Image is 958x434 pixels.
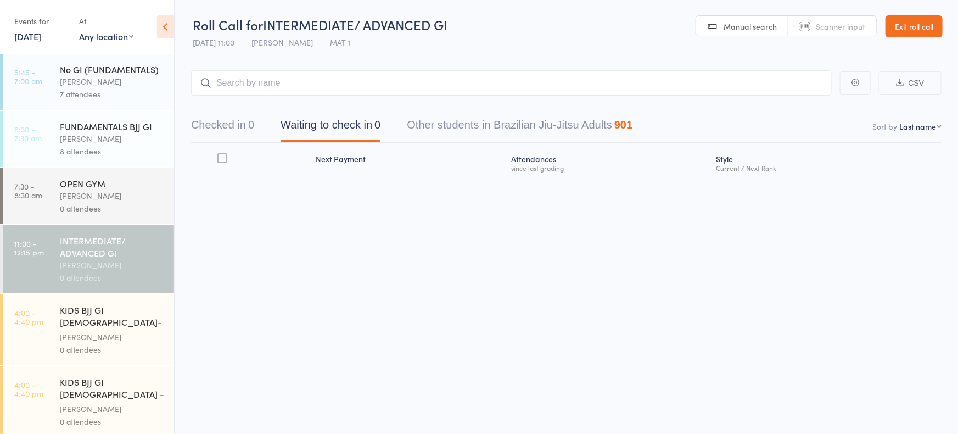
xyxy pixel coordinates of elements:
button: Waiting to check in0 [281,113,380,142]
span: [PERSON_NAME] [251,37,313,48]
div: No GI (FUNDAMENTALS) [60,63,165,75]
div: At [79,12,133,30]
div: 0 attendees [60,343,165,356]
button: CSV [879,71,942,95]
div: 0 attendees [60,202,165,215]
a: 4:00 -4:40 pmKIDS BJJ GI [DEMOGRAPHIC_DATA]- Level 2[PERSON_NAME]0 attendees [3,294,174,365]
a: 7:30 -8:30 amOPEN GYM[PERSON_NAME]0 attendees [3,168,174,224]
div: [PERSON_NAME] [60,403,165,415]
div: OPEN GYM [60,177,165,190]
div: Last name [899,121,936,132]
div: 0 attendees [60,271,165,284]
button: Other students in Brazilian Jiu-Jitsu Adults901 [407,113,632,142]
div: INTERMEDIATE/ ADVANCED GI [60,235,165,259]
div: KIDS BJJ GI [DEMOGRAPHIC_DATA]- Level 2 [60,304,165,331]
a: Exit roll call [886,15,943,37]
div: [PERSON_NAME] [60,331,165,343]
span: MAT 1 [330,37,351,48]
div: [PERSON_NAME] [60,259,165,271]
span: [DATE] 11:00 [193,37,234,48]
span: Scanner input [816,21,865,32]
div: Current / Next Rank [716,164,937,171]
time: 11:00 - 12:15 pm [14,239,44,257]
div: Any location [79,30,133,42]
button: Checked in0 [191,113,254,142]
div: 7 attendees [60,88,165,101]
a: [DATE] [14,30,41,42]
div: Next Payment [311,148,507,177]
div: KIDS BJJ GI [DEMOGRAPHIC_DATA] - Level 1 [60,376,165,403]
div: Events for [14,12,68,30]
div: since last grading [511,164,707,171]
div: 0 [374,119,380,131]
span: Roll Call for [193,15,263,34]
label: Sort by [872,121,897,132]
time: 4:00 - 4:40 pm [14,380,43,398]
div: 8 attendees [60,145,165,158]
time: 5:45 - 7:00 am [14,68,42,85]
div: 901 [614,119,632,131]
time: 4:00 - 4:40 pm [14,308,43,326]
div: 0 attendees [60,415,165,428]
div: FUNDAMENTALS BJJ GI [60,120,165,132]
a: 5:45 -7:00 amNo GI (FUNDAMENTALS)[PERSON_NAME]7 attendees [3,54,174,110]
time: 7:30 - 8:30 am [14,182,42,199]
span: Manual search [724,21,777,32]
a: 11:00 -12:15 pmINTERMEDIATE/ ADVANCED GI[PERSON_NAME]0 attendees [3,225,174,293]
div: Atten­dances [507,148,712,177]
span: INTERMEDIATE/ ADVANCED GI [263,15,447,34]
div: Style [712,148,942,177]
input: Search by name [191,70,832,96]
div: 0 [248,119,254,131]
div: [PERSON_NAME] [60,132,165,145]
div: [PERSON_NAME] [60,190,165,202]
div: [PERSON_NAME] [60,75,165,88]
time: 6:30 - 7:30 am [14,125,42,142]
a: 6:30 -7:30 amFUNDAMENTALS BJJ GI[PERSON_NAME]8 attendees [3,111,174,167]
